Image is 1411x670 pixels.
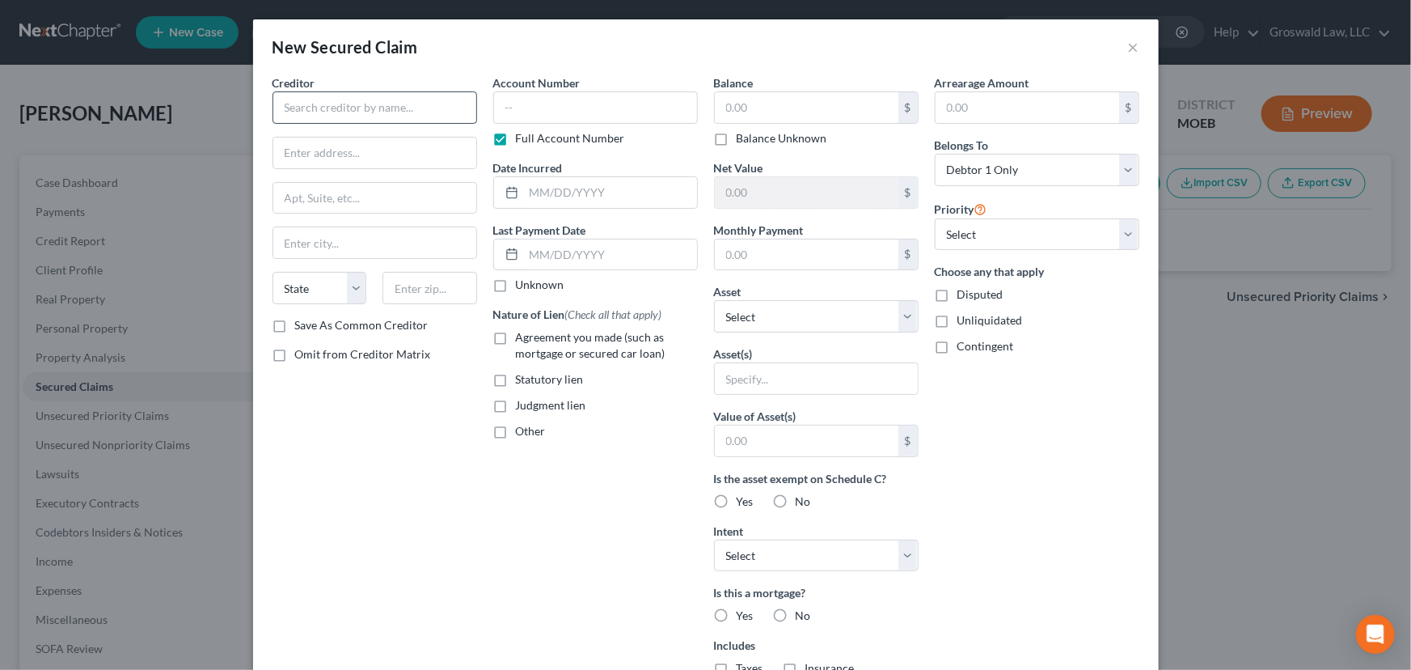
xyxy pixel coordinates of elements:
button: × [1128,37,1139,57]
label: Arrearage Amount [935,74,1029,91]
label: Is the asset exempt on Schedule C? [714,470,919,487]
input: Apt, Suite, etc... [273,183,476,214]
label: Account Number [493,74,581,91]
span: Yes [737,494,754,508]
span: Creditor [272,76,315,90]
span: Statutory lien [516,372,584,386]
label: Date Incurred [493,159,563,176]
input: Enter zip... [382,272,477,304]
label: Full Account Number [516,130,625,146]
label: Includes [714,637,919,654]
span: Belongs To [935,138,989,152]
div: $ [898,92,918,123]
label: Save As Common Creditor [295,317,429,333]
input: MM/DD/YYYY [524,240,697,270]
div: $ [1119,92,1139,123]
label: Unknown [516,277,564,293]
label: Is this a mortgage? [714,584,919,601]
label: Intent [714,523,744,540]
label: Nature of Lien [493,306,662,323]
label: Monthly Payment [714,222,804,239]
span: No [796,494,811,508]
input: Search creditor by name... [272,91,477,124]
input: MM/DD/YYYY [524,177,697,208]
span: (Check all that apply) [565,307,662,321]
input: -- [493,91,698,124]
span: Omit from Creditor Matrix [295,347,431,361]
span: Judgment lien [516,398,586,412]
span: Contingent [957,339,1014,353]
input: 0.00 [715,240,898,270]
label: Balance [714,74,754,91]
input: 0.00 [715,177,898,208]
div: $ [898,426,918,456]
label: Net Value [714,159,763,176]
label: Balance Unknown [737,130,827,146]
div: New Secured Claim [272,36,418,58]
span: Agreement you made (such as mortgage or secured car loan) [516,330,665,360]
input: Specify... [715,363,918,394]
span: Disputed [957,287,1003,301]
span: Unliquidated [957,313,1023,327]
label: Priority [935,199,987,218]
label: Value of Asset(s) [714,408,796,425]
input: Enter city... [273,227,476,258]
div: $ [898,240,918,270]
span: Asset [714,285,741,299]
label: Asset(s) [714,346,753,363]
span: No [796,609,811,622]
span: Other [516,424,546,438]
span: Yes [737,609,754,622]
input: 0.00 [936,92,1119,123]
div: Open Intercom Messenger [1356,615,1395,654]
label: Choose any that apply [935,263,1139,280]
input: 0.00 [715,92,898,123]
input: 0.00 [715,426,898,456]
input: Enter address... [273,138,476,168]
div: $ [898,177,918,208]
label: Last Payment Date [493,222,586,239]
